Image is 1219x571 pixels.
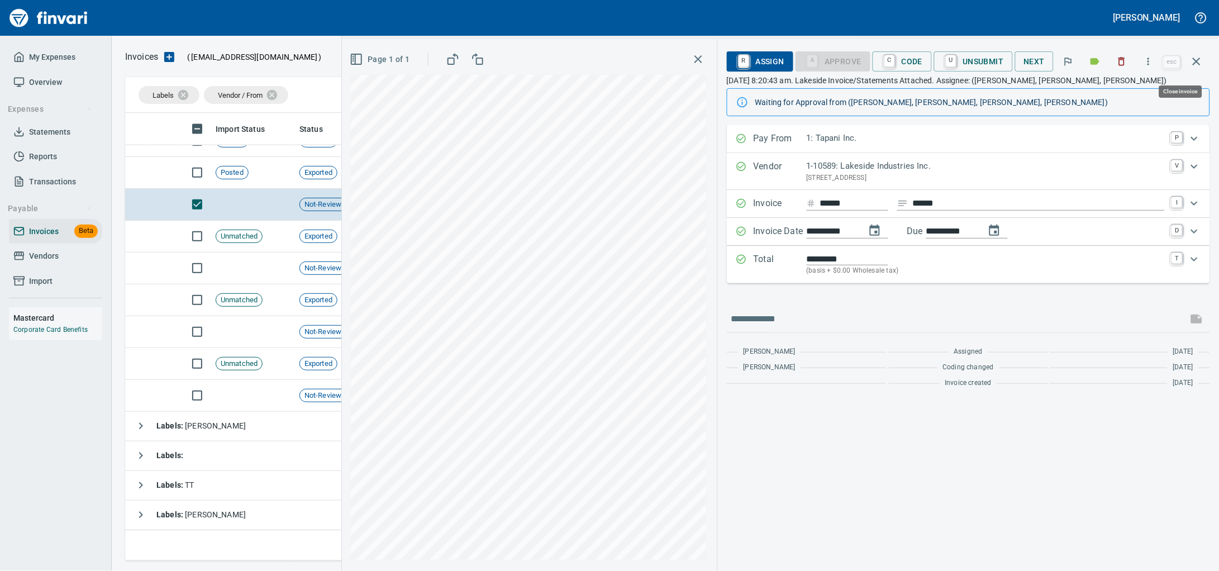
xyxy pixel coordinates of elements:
[897,198,908,209] svg: Invoice description
[1172,132,1183,143] a: P
[9,144,102,169] a: Reports
[9,169,102,194] a: Transactions
[754,225,807,239] p: Invoice Date
[300,199,354,210] span: Not-Reviewed
[873,51,932,72] button: CCode
[300,263,354,274] span: Not-Reviewed
[9,269,102,294] a: Import
[934,51,1013,72] button: UUnsubmit
[29,249,59,263] span: Vendors
[190,51,318,63] span: [EMAIL_ADDRESS][DOMAIN_NAME]
[29,175,76,189] span: Transactions
[29,150,57,164] span: Reports
[754,197,807,211] p: Invoice
[807,173,1165,184] p: [STREET_ADDRESS]
[74,225,98,237] span: Beta
[736,52,784,71] span: Assign
[180,51,322,63] p: ( )
[1015,51,1054,72] button: Next
[739,55,749,67] a: R
[9,70,102,95] a: Overview
[1083,49,1107,74] button: Labels
[727,51,793,72] button: RAssign
[807,265,1165,277] p: (basis + $0.00 Wholesale tax)
[153,91,174,99] span: Labels
[9,120,102,145] a: Statements
[156,511,185,520] strong: Labels :
[1172,253,1183,264] a: T
[744,346,796,358] span: [PERSON_NAME]
[299,122,337,136] span: Status
[9,244,102,269] a: Vendors
[1173,378,1193,389] span: [DATE]
[125,50,158,64] nav: breadcrumb
[9,45,102,70] a: My Expenses
[156,481,185,490] strong: Labels :
[954,346,983,358] span: Assigned
[347,49,414,70] button: Page 1 of 1
[1111,9,1183,26] button: [PERSON_NAME]
[727,153,1210,190] div: Expand
[727,246,1210,283] div: Expand
[156,481,194,490] span: TT
[754,132,807,146] p: Pay From
[1183,306,1210,332] span: This records your message into the invoice and notifies anyone mentioned
[13,326,88,334] a: Corporate Card Benefits
[755,92,1201,112] div: Waiting for Approval from ([PERSON_NAME], [PERSON_NAME], [PERSON_NAME], [PERSON_NAME])
[945,378,992,389] span: Invoice created
[158,50,180,64] button: Upload an Invoice
[216,231,262,242] span: Unmatched
[216,122,265,136] span: Import Status
[1113,12,1180,23] h5: [PERSON_NAME]
[125,50,158,64] p: Invoices
[754,160,807,183] p: Vendor
[300,295,337,306] span: Exported
[8,102,92,116] span: Expenses
[1172,197,1183,208] a: I
[218,91,263,99] span: Vendor / From
[300,391,354,401] span: Not-Reviewed
[727,190,1210,218] div: Expand
[156,451,183,460] strong: Labels :
[3,198,97,219] button: Payable
[884,55,895,67] a: C
[352,53,409,66] span: Page 1 of 1
[882,52,923,71] span: Code
[156,422,185,431] strong: Labels :
[727,125,1210,153] div: Expand
[1164,56,1180,68] a: esc
[981,217,1008,244] button: change due date
[156,511,246,520] span: [PERSON_NAME]
[1172,225,1183,236] a: D
[216,168,248,178] span: Posted
[9,219,102,244] a: InvoicesBeta
[300,327,354,337] span: Not-Reviewed
[807,132,1165,145] p: 1: Tapani Inc.
[8,202,92,216] span: Payable
[744,362,796,373] span: [PERSON_NAME]
[1024,55,1045,69] span: Next
[299,122,323,136] span: Status
[29,75,62,89] span: Overview
[216,122,279,136] span: Import Status
[204,86,288,104] div: Vendor / From
[727,218,1210,246] div: Expand
[300,359,337,369] span: Exported
[907,225,960,238] p: Due
[807,197,816,210] svg: Invoice number
[139,86,199,104] div: Labels
[754,253,807,277] p: Total
[7,4,91,31] img: Finvari
[216,359,262,369] span: Unmatched
[796,55,870,65] div: Coding Required
[13,312,102,324] h6: Mastercard
[29,225,59,239] span: Invoices
[943,52,1004,71] span: Unsubmit
[3,99,97,120] button: Expenses
[946,55,956,67] a: U
[1173,362,1193,373] span: [DATE]
[1173,346,1193,358] span: [DATE]
[216,295,262,306] span: Unmatched
[1172,160,1183,171] a: V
